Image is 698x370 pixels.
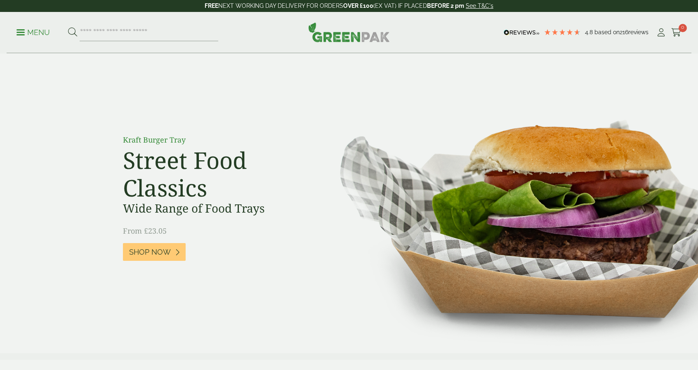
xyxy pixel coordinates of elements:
[123,243,186,261] a: Shop Now
[314,54,698,353] img: Street Food Classics
[466,2,493,9] a: See T&C's
[129,248,171,257] span: Shop Now
[205,2,218,9] strong: FREE
[628,29,648,35] span: reviews
[585,29,594,35] span: 4.8
[504,30,540,35] img: REVIEWS.io
[679,24,687,32] span: 0
[656,28,666,37] i: My Account
[671,28,681,37] i: Cart
[17,28,50,36] a: Menu
[427,2,464,9] strong: BEFORE 2 pm
[343,2,373,9] strong: OVER £100
[620,29,628,35] span: 216
[123,134,309,145] p: Kraft Burger Tray
[123,226,167,236] span: From £23.05
[308,22,390,42] img: GreenPak Supplies
[123,201,309,215] h3: Wide Range of Food Trays
[123,146,309,201] h2: Street Food Classics
[544,28,581,36] div: 4.79 Stars
[594,29,620,35] span: Based on
[17,28,50,37] p: Menu
[671,26,681,39] a: 0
